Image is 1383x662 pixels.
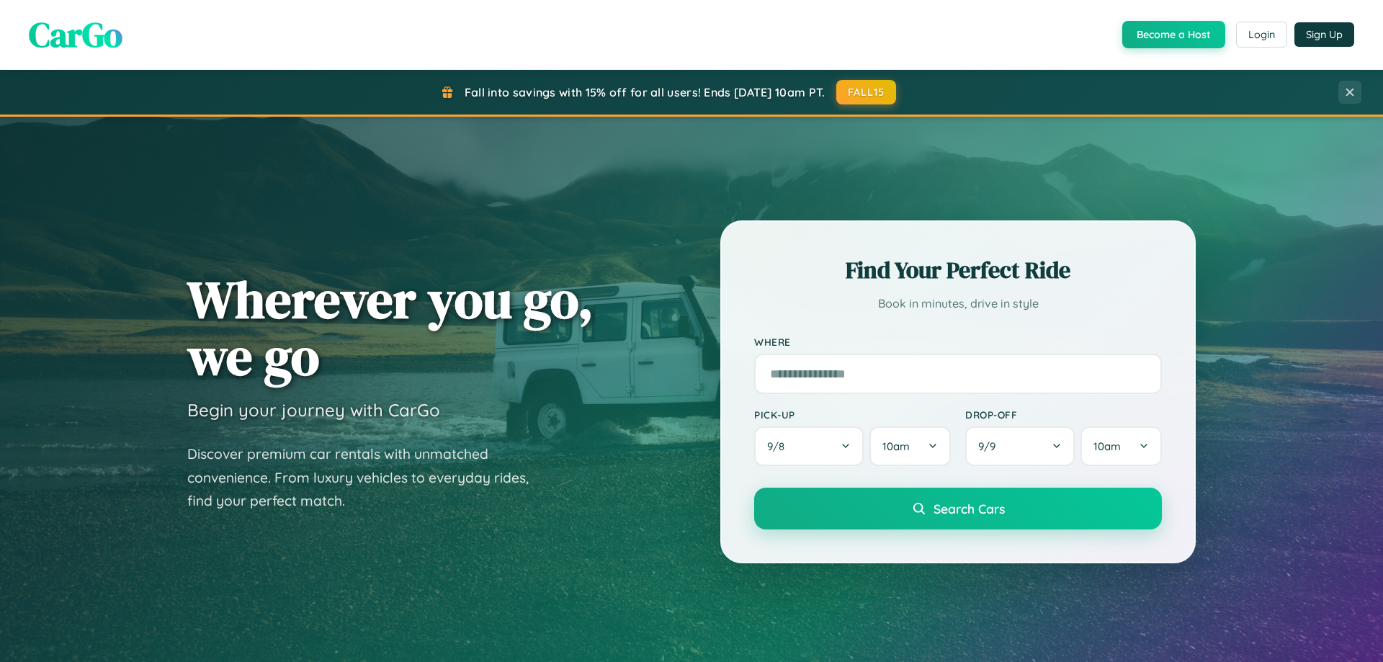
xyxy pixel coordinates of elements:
[754,293,1162,314] p: Book in minutes, drive in style
[754,426,864,466] button: 9/8
[965,408,1162,421] label: Drop-off
[754,254,1162,286] h2: Find Your Perfect Ride
[965,426,1075,466] button: 9/9
[934,501,1005,516] span: Search Cars
[29,11,122,58] span: CarGo
[754,488,1162,529] button: Search Cars
[754,336,1162,348] label: Where
[882,439,910,453] span: 10am
[1294,22,1354,47] button: Sign Up
[187,399,440,421] h3: Begin your journey with CarGo
[767,439,792,453] span: 9 / 8
[978,439,1003,453] span: 9 / 9
[1080,426,1162,466] button: 10am
[187,442,547,513] p: Discover premium car rentals with unmatched convenience. From luxury vehicles to everyday rides, ...
[869,426,951,466] button: 10am
[1122,21,1225,48] button: Become a Host
[754,408,951,421] label: Pick-up
[836,80,897,104] button: FALL15
[1093,439,1121,453] span: 10am
[465,85,825,99] span: Fall into savings with 15% off for all users! Ends [DATE] 10am PT.
[1236,22,1287,48] button: Login
[187,271,594,385] h1: Wherever you go, we go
